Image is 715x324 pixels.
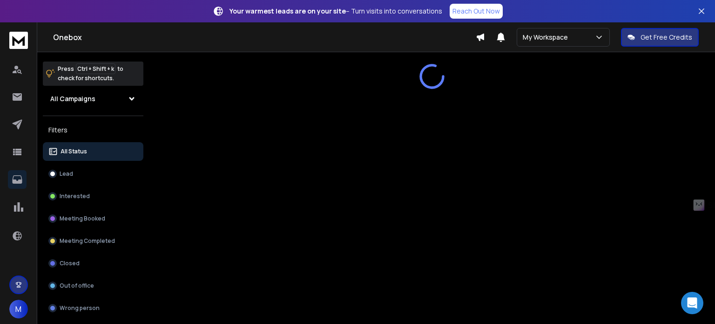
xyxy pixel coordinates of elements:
[43,142,143,161] button: All Status
[9,300,28,318] button: M
[60,193,90,200] p: Interested
[60,215,105,222] p: Meeting Booked
[43,276,143,295] button: Out of office
[641,33,692,42] p: Get Free Credits
[43,90,143,108] button: All Campaigns
[452,7,500,16] p: Reach Out Now
[450,4,503,19] a: Reach Out Now
[60,304,100,312] p: Wrong person
[43,254,143,273] button: Closed
[60,282,94,290] p: Out of office
[9,32,28,49] img: logo
[43,165,143,183] button: Lead
[50,94,95,103] h1: All Campaigns
[53,32,476,43] h1: Onebox
[523,33,572,42] p: My Workspace
[43,232,143,250] button: Meeting Completed
[43,187,143,206] button: Interested
[60,237,115,245] p: Meeting Completed
[621,28,699,47] button: Get Free Credits
[681,292,703,314] div: Open Intercom Messenger
[76,63,115,74] span: Ctrl + Shift + k
[43,209,143,228] button: Meeting Booked
[60,170,73,178] p: Lead
[61,148,87,155] p: All Status
[43,299,143,317] button: Wrong person
[60,260,80,267] p: Closed
[58,64,123,83] p: Press to check for shortcuts.
[43,124,143,137] h3: Filters
[229,7,442,16] p: – Turn visits into conversations
[229,7,346,15] strong: Your warmest leads are on your site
